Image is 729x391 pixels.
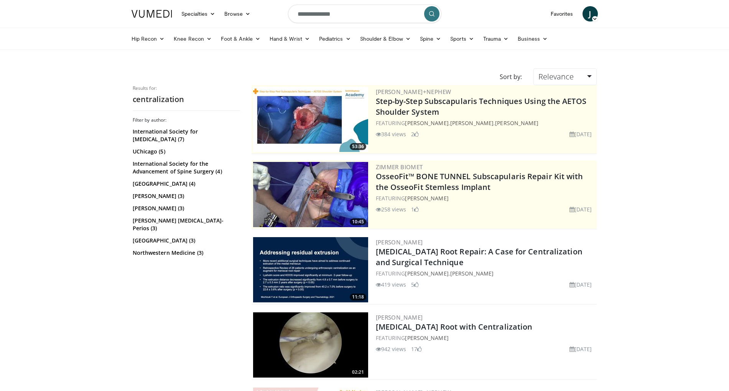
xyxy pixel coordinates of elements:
[405,119,448,127] a: [PERSON_NAME]
[411,130,419,138] li: 2
[376,119,595,127] div: FEATURING , ,
[450,270,494,277] a: [PERSON_NAME]
[133,160,238,175] a: International Society for the Advancement of Spine Surgery (4)
[569,130,592,138] li: [DATE]
[405,195,448,202] a: [PERSON_NAME]
[127,31,169,46] a: Hip Recon
[376,280,406,289] li: 419 views
[405,270,448,277] a: [PERSON_NAME]
[411,345,422,353] li: 17
[133,237,238,244] a: [GEOGRAPHIC_DATA] (3)
[355,31,415,46] a: Shoulder & Elbow
[133,192,238,200] a: [PERSON_NAME] (3)
[253,237,368,302] a: 11:18
[253,237,368,302] img: 75896893-6ea0-4895-8879-88c2e089762d.300x170_q85_crop-smart_upscale.jpg
[288,5,441,23] input: Search topics, interventions
[376,345,406,353] li: 942 views
[415,31,446,46] a: Spine
[220,6,255,21] a: Browse
[376,322,533,332] a: [MEDICAL_DATA] Root with Centralization
[265,31,314,46] a: Hand & Wrist
[546,6,578,21] a: Favorites
[538,71,574,82] span: Relevance
[133,94,240,104] h2: centralization
[253,312,368,378] a: 02:21
[253,312,368,378] img: d1520987-9af8-4aa3-9177-d3219d1484ed.300x170_q85_crop-smart_upscale.jpg
[376,246,583,267] a: [MEDICAL_DATA] Root Repair: A Case for Centralization and Surgical Technique
[446,31,479,46] a: Sports
[376,171,583,192] a: OsseoFit™ BONE TUNNEL Subscapularis Repair Kit with the OsseoFit Stemless Implant
[253,87,368,152] a: 53:36
[350,369,366,376] span: 02:21
[376,313,423,321] a: [PERSON_NAME]
[133,180,238,188] a: [GEOGRAPHIC_DATA] (4)
[405,334,448,342] a: [PERSON_NAME]
[314,31,355,46] a: Pediatrics
[569,205,592,213] li: [DATE]
[376,88,451,96] a: [PERSON_NAME]+Nephew
[533,68,596,85] a: Relevance
[494,68,528,85] div: Sort by:
[583,6,598,21] a: J
[133,249,238,257] a: Northwestern Medicine (3)
[253,162,368,227] img: 2f1af013-60dc-4d4f-a945-c3496bd90c6e.300x170_q85_crop-smart_upscale.jpg
[376,238,423,246] a: [PERSON_NAME]
[376,163,423,171] a: Zimmer Biomet
[376,130,406,138] li: 384 views
[350,294,366,300] span: 11:18
[350,143,366,150] span: 53:36
[253,162,368,227] a: 10:45
[133,205,238,212] a: [PERSON_NAME] (3)
[133,117,240,123] h3: Filter by author:
[169,31,216,46] a: Knee Recon
[376,205,406,213] li: 258 views
[177,6,220,21] a: Specialties
[132,10,172,18] img: VuMedi Logo
[350,218,366,225] span: 10:45
[569,345,592,353] li: [DATE]
[411,205,419,213] li: 1
[411,280,419,289] li: 5
[495,119,538,127] a: [PERSON_NAME]
[450,119,494,127] a: [PERSON_NAME]
[569,280,592,289] li: [DATE]
[376,96,586,117] a: Step-by-Step Subscapularis Techniques Using the AETOS Shoulder System
[376,269,595,277] div: FEATURING ,
[513,31,552,46] a: Business
[376,194,595,202] div: FEATURING
[216,31,265,46] a: Foot & Ankle
[133,217,238,232] a: [PERSON_NAME] [MEDICAL_DATA]- Perios (3)
[376,334,595,342] div: FEATURING
[479,31,513,46] a: Trauma
[133,128,238,143] a: International Society for [MEDICAL_DATA] (7)
[253,87,368,152] img: 70e54e43-e9ea-4a9d-be99-25d1f039a65a.300x170_q85_crop-smart_upscale.jpg
[133,85,240,91] p: Results for:
[133,148,238,155] a: UChicago (5)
